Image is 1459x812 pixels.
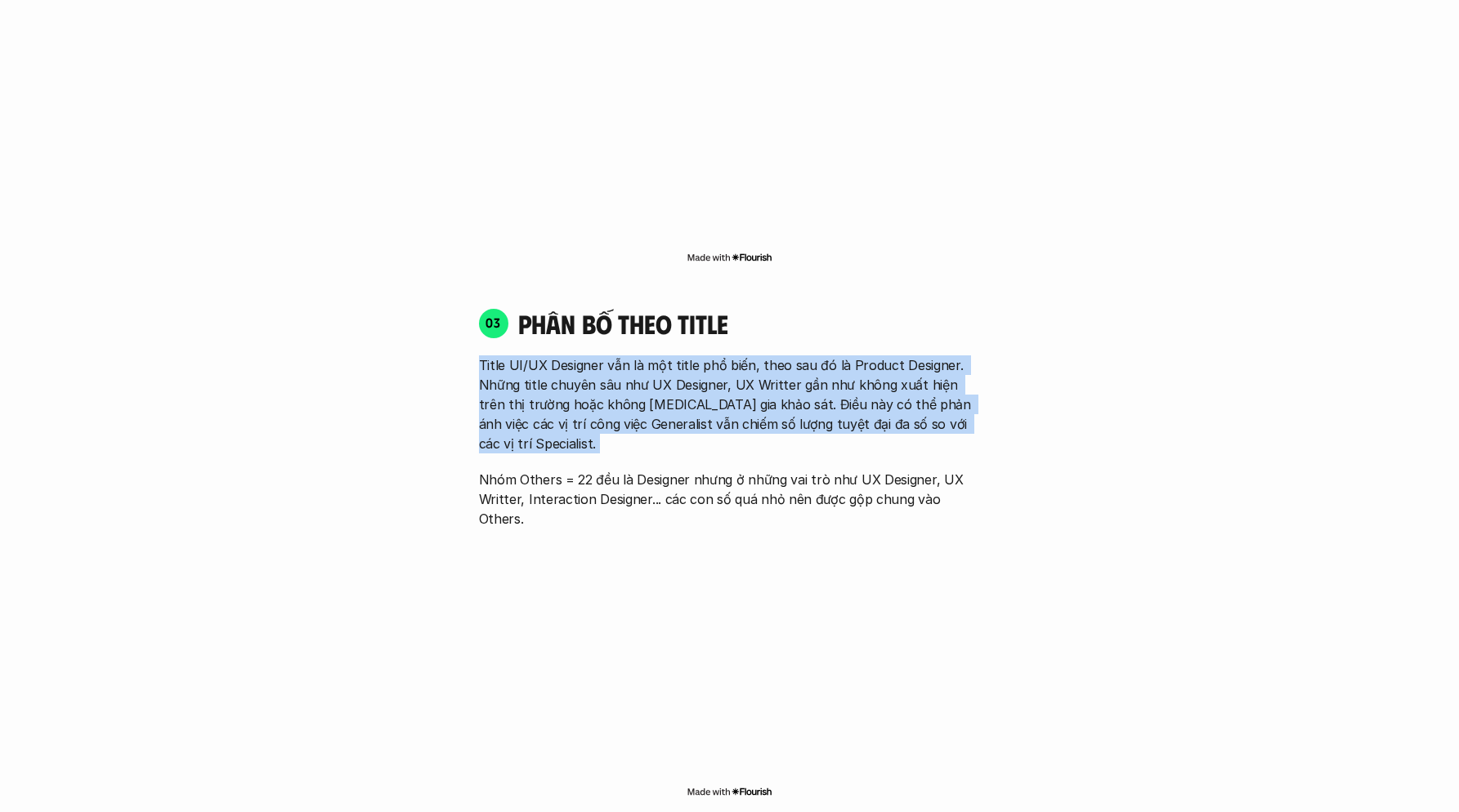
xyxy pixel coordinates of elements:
p: Nhóm Others = 22 đều là Designer nhưng ở những vai trò như UX Designer, UX Writter, Interaction D... [479,470,981,529]
img: Made with Flourish [687,785,772,798]
p: 03 [486,316,501,329]
iframe: Interactive or visual content [464,537,996,782]
p: Title UI/UX Designer vẫn là một title phổ biến, theo sau đó là Product Designer. Những title chuy... [479,355,981,453]
h4: phân bố theo title [518,308,981,339]
img: Made with Flourish [687,251,772,264]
